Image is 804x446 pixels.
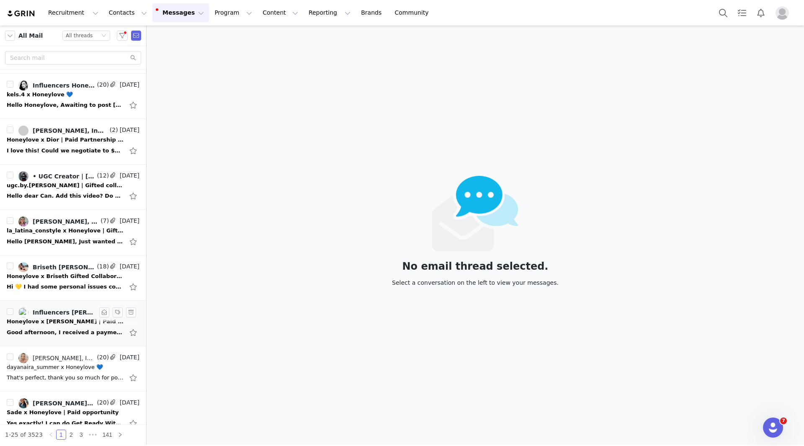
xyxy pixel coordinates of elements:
[104,3,152,22] button: Contacts
[763,418,783,438] iframe: Intercom live chat
[7,10,36,18] img: grin logo
[7,283,124,291] div: Hi 💛 I had some personal issues come up, but I'll have the content ready and posted next week wit...
[7,328,124,337] div: Good afternoon, I received a payment of $0.01 yesterday (see attached). Don't know when the rest ...
[100,430,115,439] a: 141
[49,432,54,437] i: icon: left
[7,192,124,200] div: Hello dear Can. Add this video? Do you like it?
[18,307,28,317] img: c898fb19-408d-4cce-8ebd-06839059c847.jpg
[7,181,124,190] div: ugc.by.nino x Honeylove | Gifted collaboration
[100,430,115,440] li: 141
[76,430,86,440] li: 3
[7,374,124,382] div: That's perfect, thank you so much for posting today! 💙 For the caption, here's a suggestion you c...
[56,430,66,440] li: 1
[356,3,389,22] a: Brands
[18,217,99,227] a: [PERSON_NAME], Influencers Honeylove, la_latina_constyle
[7,147,124,155] div: I love this! Could we negotiate to $150 for this project? I'd love to be a part of this. Dior Jaz...
[67,430,76,439] a: 2
[7,363,103,371] div: dayanaira_summer x Honeylove 💙
[33,82,95,89] div: Influencers Honeylove, [PERSON_NAME]
[66,430,76,440] li: 2
[780,418,787,424] span: 7
[752,3,770,22] button: Notifications
[46,430,56,440] li: Previous Page
[18,217,28,227] img: 0b2baaff-62a5-4c1f-a978-0fdbd7ce7a04.jpg
[258,3,303,22] button: Content
[33,173,95,180] div: • UGC Creator | [PERSON_NAME], Influencers Honeylove
[118,432,123,437] i: icon: right
[18,126,108,136] a: [PERSON_NAME], Influencers Honeylove
[18,171,95,181] a: • UGC Creator | [PERSON_NAME], Influencers Honeylove
[101,33,106,39] i: icon: down
[95,262,109,271] span: (18)
[131,31,141,41] span: Send Email
[7,101,124,109] div: Hello Honeylove, Awaiting to post today, until I can secure a good email for our collaboration pa...
[33,309,95,316] div: Influencers [PERSON_NAME], [PERSON_NAME]
[77,430,86,439] a: 3
[770,6,797,20] button: Profile
[7,408,119,417] div: Sade x Honeylove | Paid opportunity
[18,307,95,317] a: Influencers [PERSON_NAME], [PERSON_NAME]
[57,430,66,439] a: 1
[7,317,124,326] div: Honeylove x Lana | Paid Partnership Opportunity
[18,262,95,272] a: Briseth [PERSON_NAME], Influencers Honeylove
[18,80,28,90] img: 88a46d97-537e-4d3f-9349-f3af6a6d9c73--s.jpg
[33,355,95,361] div: [PERSON_NAME], Influencers Honeylove
[432,176,519,251] img: emails-empty2x.png
[66,31,93,40] div: All threads
[209,3,257,22] button: Program
[7,419,124,428] div: Yes exactly! I can do Get Ready With Me REELS for each event with your under garments/Shapewear! ...
[390,3,438,22] a: Community
[152,3,209,22] button: Messages
[86,430,100,440] li: Next 3 Pages
[33,127,108,134] div: [PERSON_NAME], Influencers Honeylove
[304,3,356,22] button: Reporting
[95,307,109,316] span: (20)
[33,264,95,271] div: Briseth [PERSON_NAME], Influencers Honeylove
[7,90,73,99] div: kels.4 x Honeylove 💙
[95,171,109,180] span: (12)
[115,430,125,440] li: Next Page
[392,278,559,287] div: Select a conversation on the left to view your messages.
[7,227,124,235] div: la_latina_constyle x Honeylove | Gifted collaboration
[7,237,124,246] div: Hello Cachu, Just wanted to confirm receipt of the merchandise. I will try-on and send photo tomo...
[43,3,103,22] button: Recruitment
[5,430,43,440] li: 1-25 of 3523
[776,6,789,20] img: placeholder-profile.jpg
[33,218,99,225] div: [PERSON_NAME], Influencers Honeylove, la_latina_constyle
[18,31,43,40] span: All Mail
[130,55,136,61] i: icon: search
[18,171,28,181] img: 06a92311-ae88-45ee-b151-a5ac6a87a1e7--s.jpg
[95,80,109,89] span: (20)
[733,3,751,22] a: Tasks
[5,51,141,64] input: Search mail
[7,136,124,144] div: Honeylove x Dior | Paid Partnership Opportunity
[18,398,95,408] a: [PERSON_NAME], Influencers Honeylove
[18,262,28,272] img: c20960cf-79f8-4e16-afb1-29da497bf63e.jpg
[95,398,109,407] span: (20)
[7,272,124,281] div: Honeylove x Briseth Gifted Collaboration
[18,353,28,363] img: 69a7dca7-a1fa-46e5-97d4-94d0eb8e907d--s.jpg
[18,398,28,408] img: 318ed928-8f65-46d5-906e-2f4cada2beef.jpg
[18,353,95,363] a: [PERSON_NAME], Influencers Honeylove
[714,3,732,22] button: Search
[392,262,559,271] div: No email thread selected.
[95,353,109,362] span: (20)
[86,430,100,440] span: •••
[33,400,95,407] div: [PERSON_NAME], Influencers Honeylove
[18,80,95,90] a: Influencers Honeylove, [PERSON_NAME]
